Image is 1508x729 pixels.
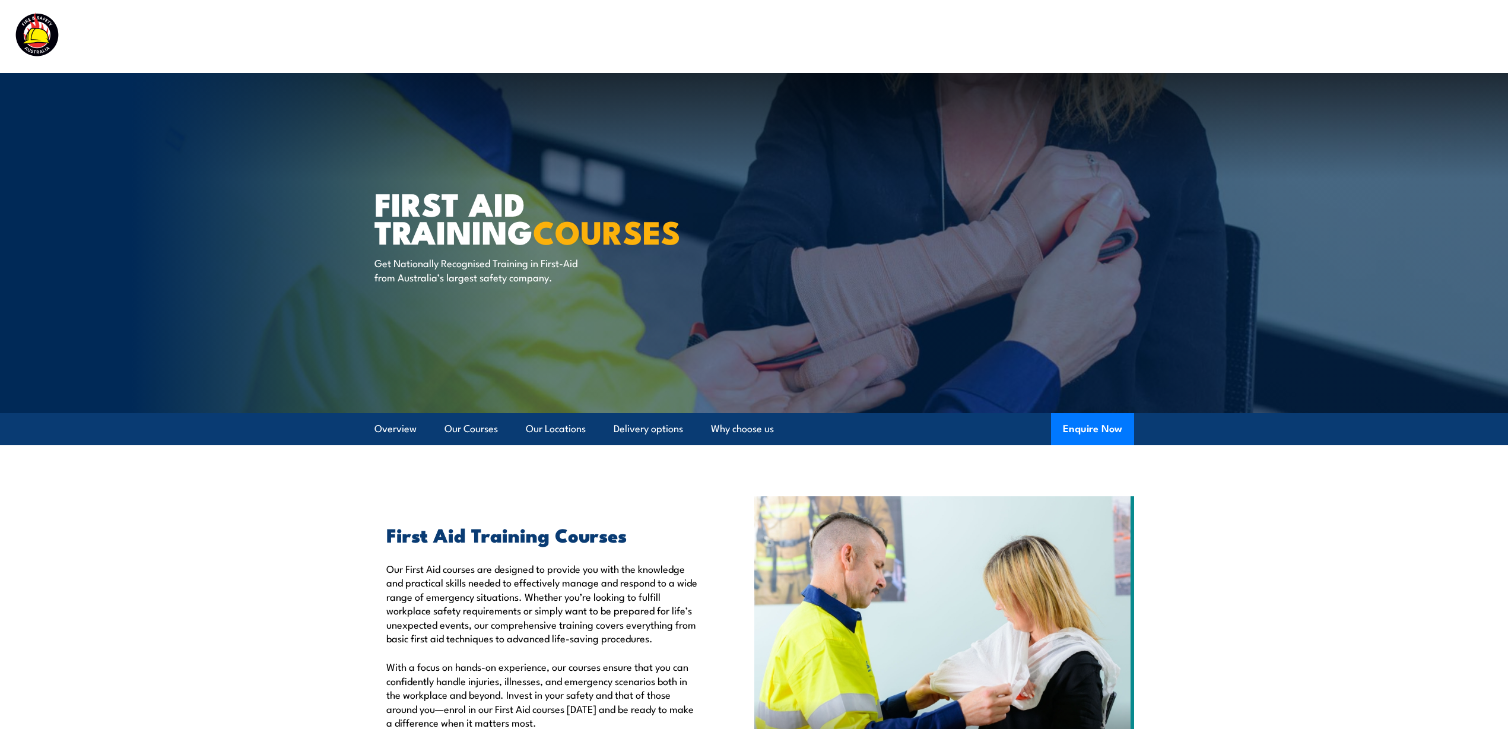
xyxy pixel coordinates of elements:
[1322,21,1389,52] a: Learner Portal
[386,562,700,645] p: Our First Aid courses are designed to provide you with the knowledge and practical skills needed ...
[526,413,586,445] a: Our Locations
[711,413,774,445] a: Why choose us
[374,256,591,284] p: Get Nationally Recognised Training in First-Aid from Australia’s largest safety company.
[386,526,700,543] h2: First Aid Training Courses
[863,21,901,52] a: Courses
[1415,21,1452,52] a: Contact
[1032,21,1173,52] a: Emergency Response Services
[1269,21,1296,52] a: News
[1199,21,1243,52] a: About Us
[1051,413,1134,445] button: Enquire Now
[374,189,668,245] h1: First Aid Training
[386,660,700,729] p: With a focus on hands-on experience, our courses ensure that you can confidently handle injuries,...
[614,413,683,445] a: Delivery options
[533,206,681,255] strong: COURSES
[374,413,417,445] a: Overview
[445,413,498,445] a: Our Courses
[927,21,1006,52] a: Course Calendar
